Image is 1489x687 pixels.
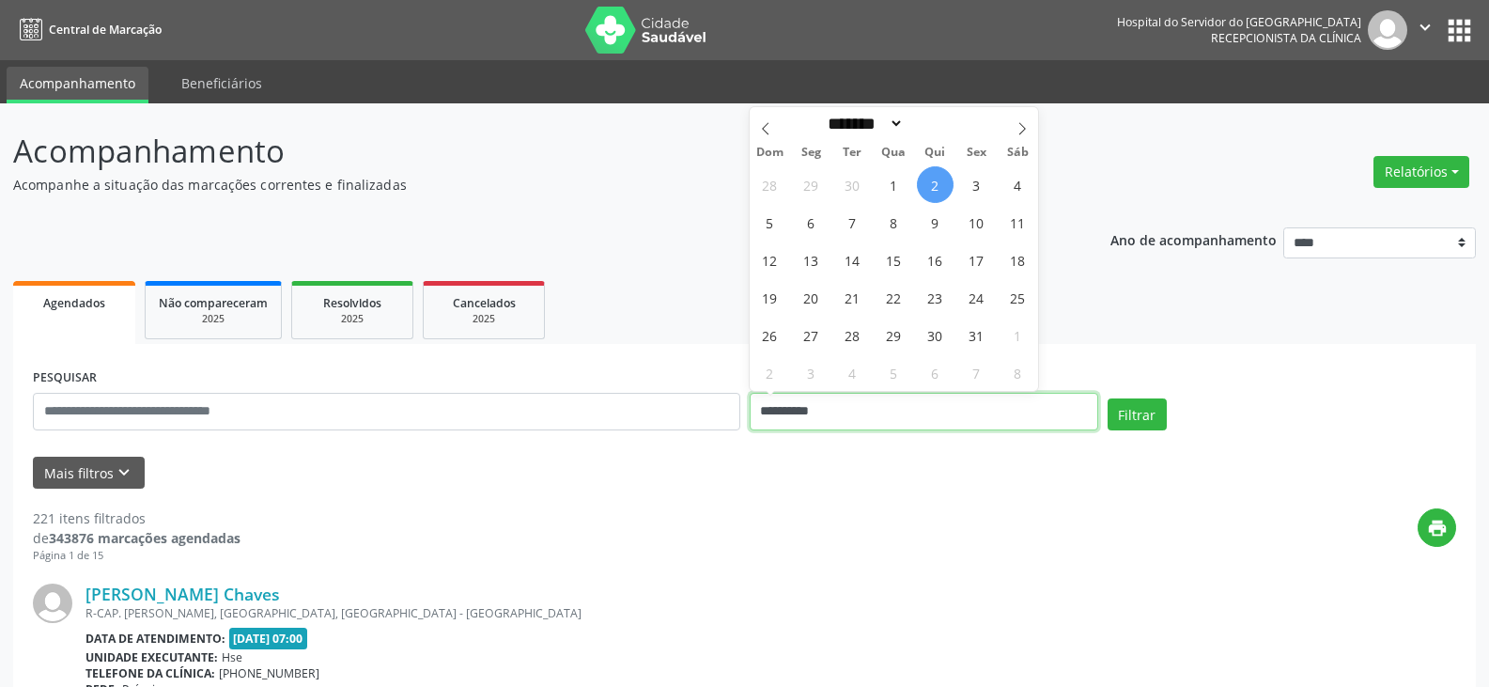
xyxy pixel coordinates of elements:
[1108,398,1167,430] button: Filtrar
[85,631,225,647] b: Data de atendimento:
[834,242,871,278] span: Outubro 14, 2025
[752,242,788,278] span: Outubro 12, 2025
[49,22,162,38] span: Central de Marcação
[33,528,240,548] div: de
[1000,166,1036,203] span: Outubro 4, 2025
[752,166,788,203] span: Setembro 28, 2025
[955,147,997,159] span: Sex
[914,147,955,159] span: Qui
[1418,508,1456,547] button: print
[323,295,381,311] span: Resolvidos
[1443,14,1476,47] button: apps
[752,279,788,316] span: Outubro 19, 2025
[958,242,995,278] span: Outubro 17, 2025
[834,204,871,241] span: Outubro 7, 2025
[1211,30,1361,46] span: Recepcionista da clínica
[904,114,966,133] input: Year
[876,279,912,316] span: Outubro 22, 2025
[793,317,830,353] span: Outubro 27, 2025
[752,317,788,353] span: Outubro 26, 2025
[229,628,308,649] span: [DATE] 07:00
[917,242,954,278] span: Outubro 16, 2025
[85,605,1174,621] div: R-CAP. [PERSON_NAME], [GEOGRAPHIC_DATA], [GEOGRAPHIC_DATA] - [GEOGRAPHIC_DATA]
[997,147,1038,159] span: Sáb
[1000,317,1036,353] span: Novembro 1, 2025
[1407,10,1443,50] button: 
[958,204,995,241] span: Outubro 10, 2025
[49,529,240,547] strong: 343876 marcações agendadas
[958,317,995,353] span: Outubro 31, 2025
[834,317,871,353] span: Outubro 28, 2025
[168,67,275,100] a: Beneficiários
[43,295,105,311] span: Agendados
[1427,518,1448,539] i: print
[917,317,954,353] span: Outubro 30, 2025
[958,166,995,203] span: Outubro 3, 2025
[1368,10,1407,50] img: img
[1000,242,1036,278] span: Outubro 18, 2025
[114,462,134,483] i: keyboard_arrow_down
[1373,156,1469,188] button: Relatórios
[752,204,788,241] span: Outubro 5, 2025
[85,665,215,681] b: Telefone da clínica:
[85,584,280,604] a: [PERSON_NAME] Chaves
[13,175,1037,195] p: Acompanhe a situação das marcações correntes e finalizadas
[1000,354,1036,391] span: Novembro 8, 2025
[219,665,319,681] span: [PHONE_NUMBER]
[752,354,788,391] span: Novembro 2, 2025
[876,317,912,353] span: Outubro 29, 2025
[876,242,912,278] span: Outubro 15, 2025
[793,166,830,203] span: Setembro 29, 2025
[917,279,954,316] span: Outubro 23, 2025
[222,649,242,665] span: Hse
[1000,204,1036,241] span: Outubro 11, 2025
[793,279,830,316] span: Outubro 20, 2025
[793,354,830,391] span: Novembro 3, 2025
[917,354,954,391] span: Novembro 6, 2025
[1110,227,1277,251] p: Ano de acompanhamento
[873,147,914,159] span: Qua
[876,204,912,241] span: Outubro 8, 2025
[33,548,240,564] div: Página 1 de 15
[958,279,995,316] span: Outubro 24, 2025
[159,312,268,326] div: 2025
[750,147,791,159] span: Dom
[13,14,162,45] a: Central de Marcação
[917,166,954,203] span: Outubro 2, 2025
[793,204,830,241] span: Outubro 6, 2025
[85,649,218,665] b: Unidade executante:
[876,166,912,203] span: Outubro 1, 2025
[834,279,871,316] span: Outubro 21, 2025
[822,114,905,133] select: Month
[876,354,912,391] span: Novembro 5, 2025
[790,147,831,159] span: Seg
[793,242,830,278] span: Outubro 13, 2025
[305,312,399,326] div: 2025
[958,354,995,391] span: Novembro 7, 2025
[13,128,1037,175] p: Acompanhamento
[33,584,72,623] img: img
[437,312,531,326] div: 2025
[33,457,145,490] button: Mais filtroskeyboard_arrow_down
[159,295,268,311] span: Não compareceram
[834,166,871,203] span: Setembro 30, 2025
[453,295,516,311] span: Cancelados
[33,508,240,528] div: 221 itens filtrados
[831,147,873,159] span: Ter
[1415,17,1435,38] i: 
[917,204,954,241] span: Outubro 9, 2025
[33,364,97,393] label: PESQUISAR
[7,67,148,103] a: Acompanhamento
[834,354,871,391] span: Novembro 4, 2025
[1000,279,1036,316] span: Outubro 25, 2025
[1117,14,1361,30] div: Hospital do Servidor do [GEOGRAPHIC_DATA]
